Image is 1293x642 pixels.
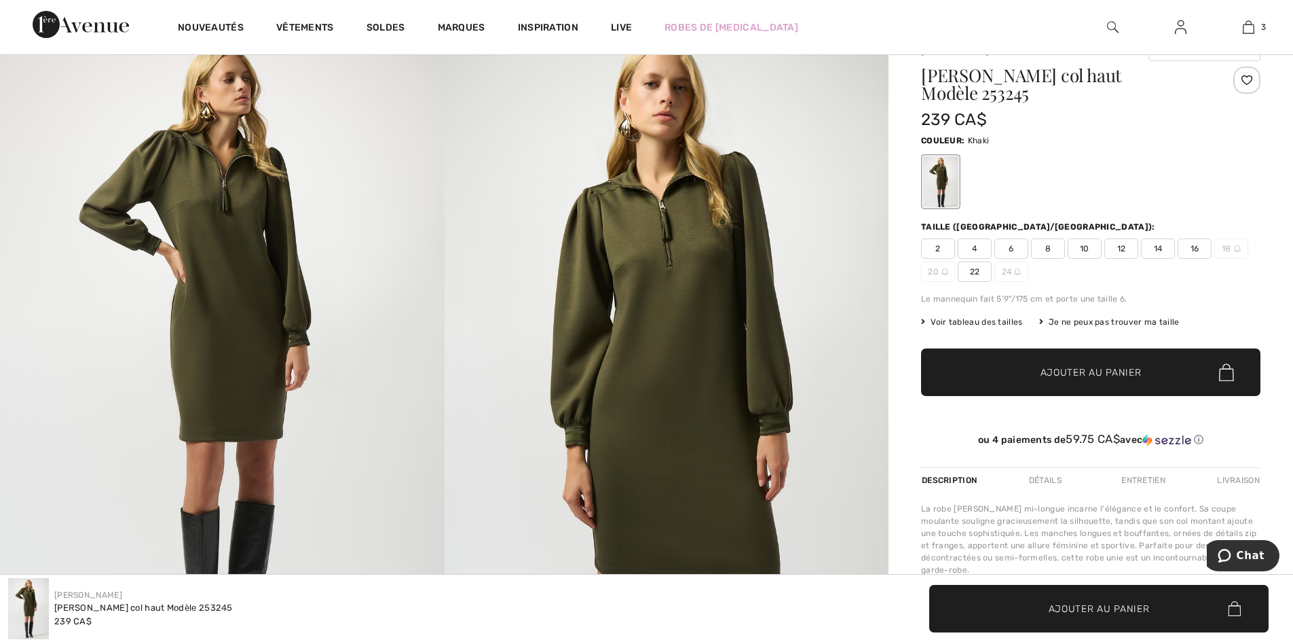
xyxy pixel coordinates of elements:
div: La robe [PERSON_NAME] mi-longue incarne l'élégance et le confort. Sa coupe moulante souligne grac... [921,503,1260,576]
span: Ajouter au panier [1041,365,1142,380]
span: Ajouter au panier [1049,601,1150,616]
span: 239 CA$ [921,110,987,129]
img: 1ère Avenue [33,11,129,38]
div: [PERSON_NAME] col haut Modèle 253245 [54,601,233,615]
span: 24 [994,262,1028,282]
h1: [PERSON_NAME] col haut Modèle 253245 [921,67,1204,102]
a: Live [611,20,632,35]
span: 3 [1261,21,1266,33]
div: Je ne peux pas trouver ma taille [1039,316,1180,328]
a: Marques [438,22,485,36]
a: 3 [1215,19,1281,35]
img: ring-m.svg [1014,268,1021,275]
span: 59.75 CA$ [1066,432,1120,446]
img: ring-m.svg [941,268,948,275]
div: ou 4 paiements de59.75 CA$avecSezzle Cliquez pour en savoir plus sur Sezzle [921,433,1260,451]
div: Entretien [1110,468,1177,493]
a: Robes de [MEDICAL_DATA] [664,20,798,35]
button: Ajouter au panier [921,349,1260,396]
span: 20 [921,262,955,282]
div: ou 4 paiements de avec [921,433,1260,446]
img: Bag.svg [1219,363,1234,381]
button: Ajouter au panier [929,585,1269,632]
img: Mon panier [1243,19,1254,35]
a: Soldes [367,22,405,36]
div: Le mannequin fait 5'9"/175 cm et porte une taille 6. [921,293,1260,305]
div: Description [921,468,980,493]
span: Voir tableau des tailles [921,316,1023,328]
a: [PERSON_NAME] [54,590,122,600]
span: Khaki [968,136,990,145]
img: Mes infos [1175,19,1186,35]
span: 8 [1031,238,1065,259]
img: Sezzle [1142,434,1191,446]
span: 16 [1178,238,1212,259]
iframe: Ouvre un widget dans lequel vous pouvez chatter avec l’un de nos agents [1207,540,1279,574]
span: 2 [921,238,955,259]
a: Nouveautés [178,22,244,36]
span: Couleur: [921,136,964,145]
img: Robe Fourreau Col Haut mod&egrave;le 253245 [8,578,49,639]
span: 4 [958,238,992,259]
div: Livraison [1214,468,1260,493]
span: 239 CA$ [54,616,92,626]
img: recherche [1107,19,1119,35]
a: Se connecter [1164,19,1197,36]
span: 10 [1068,238,1102,259]
img: ring-m.svg [1234,245,1241,252]
span: 14 [1141,238,1175,259]
span: 22 [958,262,992,282]
img: Bag.svg [1228,601,1241,616]
div: Khaki [923,156,958,207]
div: Détails [1017,468,1073,493]
span: 12 [1104,238,1138,259]
span: 18 [1214,238,1248,259]
div: Taille ([GEOGRAPHIC_DATA]/[GEOGRAPHIC_DATA]): [921,221,1158,233]
a: Vêtements [276,22,334,36]
span: Inspiration [518,22,578,36]
span: 6 [994,238,1028,259]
